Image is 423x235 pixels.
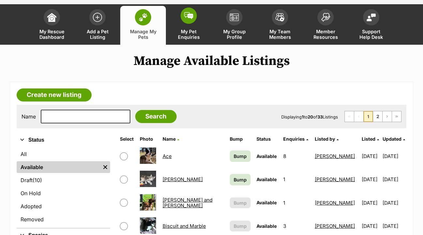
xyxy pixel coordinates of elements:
a: [PERSON_NAME] [315,176,355,182]
a: Draft [17,174,110,186]
a: Create new listing [17,88,92,102]
img: dashboard-icon-eb2f2d2d3e046f16d808141f083e7271f6b2e854fb5c12c21221c1fb7104beca.svg [47,13,56,22]
img: pet-enquiries-icon-7e3ad2cf08bfb03b45e93fb7055b45f3efa6380592205ae92323e6603595dc1f.svg [184,12,193,19]
a: Biscuit and Marble [163,223,206,229]
td: 8 [281,145,312,167]
th: Status [254,134,280,144]
span: My Pet Enquiries [174,29,203,40]
a: Next page [383,111,392,122]
span: Bump [234,223,247,229]
span: Available [256,153,277,159]
img: manage-my-pets-icon-02211641906a0b7f246fdf0571729dbe1e7629f14944591b6c1af311fb30b64b.svg [139,13,148,22]
a: [PERSON_NAME] [315,153,355,159]
span: Updated [383,136,401,142]
span: My Team Members [265,29,295,40]
a: [PERSON_NAME] [163,176,203,182]
a: Available [17,161,100,173]
strong: 1 [302,114,304,119]
td: [DATE] [383,192,406,214]
span: Bump [234,199,247,206]
a: All [17,148,110,160]
button: Bump [230,197,251,208]
span: translation missing: en.admin.listings.index.attributes.enquiries [283,136,305,142]
span: My Rescue Dashboard [37,29,66,40]
td: 1 [281,168,312,191]
a: Ace [163,153,172,159]
a: Listed [362,136,379,142]
a: Member Resources [303,6,348,45]
a: Enquiries [283,136,308,142]
a: Bump [230,150,251,162]
a: Listed by [315,136,339,142]
span: Listed by [315,136,335,142]
span: Available [256,200,277,205]
a: [PERSON_NAME] and [PERSON_NAME] [163,197,212,209]
a: My Rescue Dashboard [29,6,75,45]
img: group-profile-icon-3fa3cf56718a62981997c0bc7e787c4b2cf8bcc04b72c1350f741eb67cf2f40e.svg [230,13,239,21]
span: Add a Pet Listing [83,29,112,40]
span: My Group Profile [220,29,249,40]
img: member-resources-icon-8e73f808a243e03378d46382f2149f9095a855e16c252ad45f914b54edf8863c.svg [321,13,330,22]
span: Available [256,223,277,229]
td: [DATE] [383,145,406,167]
input: Search [135,110,177,123]
a: Last page [392,111,401,122]
a: Manage My Pets [120,6,166,45]
a: Adopted [17,200,110,212]
a: Remove filter [100,161,110,173]
a: Add a Pet Listing [75,6,120,45]
td: [DATE] [359,168,382,191]
span: Bump [234,176,247,183]
img: add-pet-listing-icon-0afa8454b4691262ce3f59096e99ab1cd57d4a30225e0717b998d2c9b9846f56.svg [93,13,102,22]
span: Available [256,177,277,182]
th: Select [117,134,137,144]
td: [DATE] [359,192,382,214]
span: Manage My Pets [128,29,158,40]
span: Bump [234,153,247,160]
strong: 33 [317,114,323,119]
span: First page [345,111,354,122]
a: My Team Members [257,6,303,45]
td: 1 [281,192,312,214]
span: Member Resources [311,29,340,40]
td: [DATE] [359,145,382,167]
span: Page 1 [364,111,373,122]
a: On Hold [17,187,110,199]
a: Updated [383,136,405,142]
nav: Pagination [344,111,401,122]
div: Status [17,147,110,228]
a: [PERSON_NAME] [315,223,355,229]
span: Name [163,136,176,142]
a: Page 2 [373,111,382,122]
label: Name [22,114,36,119]
strong: 20 [308,114,313,119]
a: Bump [230,174,251,185]
th: Bump [227,134,253,144]
img: help-desk-icon-fdf02630f3aa405de69fd3d07c3f3aa587a6932b1a1747fa1d2bba05be0121f9.svg [367,13,376,21]
span: Support Help Desk [357,29,386,40]
th: Photo [137,134,159,144]
a: Support Help Desk [348,6,394,45]
span: Displaying to of Listings [281,114,338,119]
span: (10) [33,176,42,184]
button: Status [17,136,110,144]
span: Previous page [354,111,363,122]
button: Bump [230,221,251,231]
span: Listed [362,136,375,142]
td: [DATE] [383,168,406,191]
img: team-members-icon-5396bd8760b3fe7c0b43da4ab00e1e3bb1a5d9ba89233759b79545d2d3fc5d0d.svg [275,13,284,22]
a: Removed [17,213,110,225]
a: [PERSON_NAME] [315,200,355,206]
a: My Group Profile [211,6,257,45]
a: My Pet Enquiries [166,6,211,45]
a: Name [163,136,179,142]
